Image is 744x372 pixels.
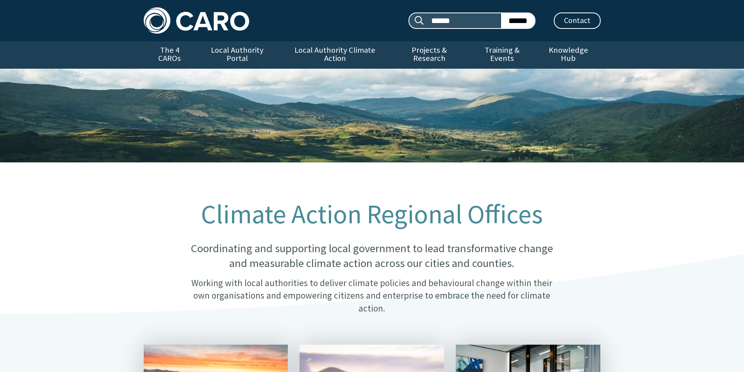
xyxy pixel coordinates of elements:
p: Working with local authorities to deliver climate policies and behavioural change within their ow... [182,277,561,315]
a: Projects & Research [391,41,468,69]
a: The 4 CAROs [144,41,196,69]
a: Knowledge Hub [536,41,600,69]
p: Coordinating and supporting local government to lead transformative change and measurable climate... [182,241,561,271]
a: Contact [554,12,601,29]
img: Caro logo [144,7,249,34]
a: Local Authority Climate Action [279,41,391,69]
h1: Climate Action Regional Offices [182,200,561,229]
a: Training & Events [468,41,536,69]
a: Local Authority Portal [196,41,279,69]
